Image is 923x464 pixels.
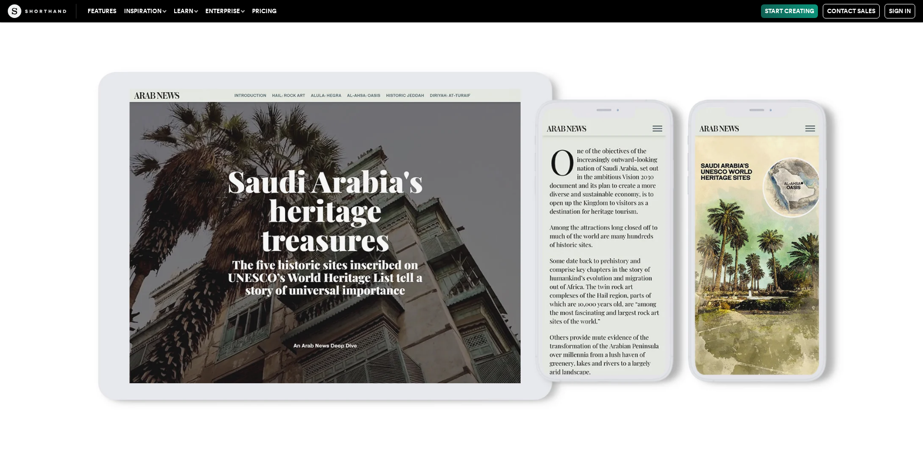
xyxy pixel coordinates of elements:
img: The Craft [8,4,66,18]
a: Pricing [248,4,280,18]
a: Start Creating [761,4,818,18]
button: Inspiration [120,4,170,18]
button: Enterprise [201,4,248,18]
button: Learn [170,4,201,18]
a: Sign in [885,4,915,18]
a: Features [84,4,120,18]
img: Screenshots from a Arab News feature story on Saudi Arabia's heritage treasures [19,65,904,440]
a: Contact Sales [823,4,880,18]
